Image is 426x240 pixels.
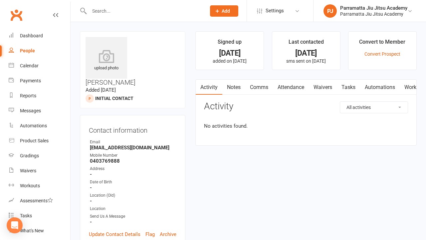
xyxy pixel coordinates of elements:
[9,118,70,133] a: Automations
[90,185,176,191] strong: -
[278,50,334,57] div: [DATE]
[86,50,127,72] div: upload photo
[9,133,70,148] a: Product Sales
[20,48,35,53] div: People
[9,223,70,238] a: What's New
[20,213,32,218] div: Tasks
[9,88,70,103] a: Reports
[90,139,176,145] div: Email
[9,148,70,163] a: Gradings
[289,38,324,50] div: Last contacted
[20,78,41,83] div: Payments
[90,206,176,212] div: Location
[204,122,408,130] li: No activities found.
[9,103,70,118] a: Messages
[20,93,36,98] div: Reports
[9,178,70,193] a: Workouts
[323,4,337,18] div: PJ
[160,230,176,238] a: Archive
[218,38,242,50] div: Signed up
[202,58,258,64] p: added on [DATE]
[20,153,39,158] div: Gradings
[20,198,53,203] div: Assessments
[90,219,176,225] strong: -
[89,124,176,134] h3: Contact information
[196,80,222,95] a: Activity
[8,7,25,23] a: Clubworx
[340,11,407,17] div: Parramatta Jiu Jitsu Academy
[87,6,201,16] input: Search...
[20,183,40,188] div: Workouts
[20,123,47,128] div: Automations
[309,80,337,95] a: Waivers
[90,213,176,220] div: Send Us A Message
[245,80,273,95] a: Comms
[20,138,49,143] div: Product Sales
[337,80,360,95] a: Tasks
[86,87,116,93] time: Added [DATE]
[145,230,155,238] a: Flag
[90,179,176,185] div: Date of Birth
[202,50,258,57] div: [DATE]
[9,163,70,178] a: Waivers
[20,168,36,173] div: Waivers
[340,5,407,11] div: Parramatta Jiu Jitsu Academy
[89,230,140,238] a: Update Contact Details
[9,58,70,73] a: Calendar
[9,208,70,223] a: Tasks
[90,158,176,164] strong: 0403769888
[210,5,238,17] button: Add
[20,108,41,113] div: Messages
[90,198,176,204] strong: -
[95,96,133,101] span: Initial Contact
[364,51,400,57] a: Convert Prospect
[278,58,334,64] p: sms sent on [DATE]
[20,228,44,233] div: What's New
[9,73,70,88] a: Payments
[90,192,176,199] div: Location (Old)
[7,217,23,233] div: Open Intercom Messenger
[9,43,70,58] a: People
[90,171,176,177] strong: -
[90,166,176,172] div: Address
[20,33,43,38] div: Dashboard
[222,80,245,95] a: Notes
[359,38,405,50] div: Convert to Member
[20,63,39,68] div: Calendar
[360,80,400,95] a: Automations
[204,101,408,112] h3: Activity
[90,145,176,151] strong: [EMAIL_ADDRESS][DOMAIN_NAME]
[9,193,70,208] a: Assessments
[90,152,176,159] div: Mobile Number
[9,28,70,43] a: Dashboard
[222,8,230,14] span: Add
[86,37,180,86] h3: [PERSON_NAME]
[273,80,309,95] a: Attendance
[266,3,284,18] span: Settings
